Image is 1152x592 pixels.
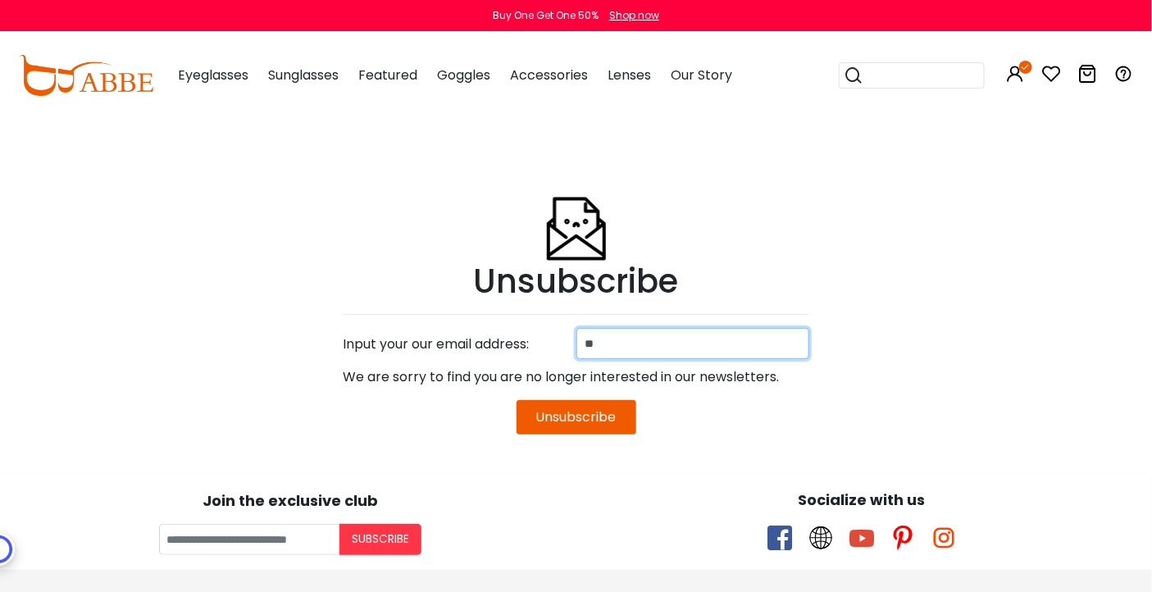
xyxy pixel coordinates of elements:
[601,8,659,22] a: Shop now
[335,328,576,361] div: Input your our email address:
[890,526,915,550] span: pinterest
[19,55,153,96] img: abbeglasses.com
[268,66,339,84] span: Sunglasses
[767,526,792,550] span: facebook
[510,66,588,84] span: Accessories
[931,526,956,550] span: instagram
[585,489,1141,511] div: Socialize with us
[849,526,874,550] span: youtube
[344,361,809,394] div: We are sorry to find you are no longer interested in our newsletters.
[544,157,609,262] img: Unsubscribe
[178,66,248,84] span: Eyeglasses
[344,262,809,301] h1: Unsubscribe
[437,66,490,84] span: Goggles
[808,526,833,550] span: twitter
[159,524,339,555] input: Your email
[339,524,421,555] button: Subscribe
[608,66,651,84] span: Lenses
[609,8,659,23] div: Shop now
[358,66,417,84] span: Featured
[493,8,599,23] div: Buy One Get One 50%
[671,66,732,84] span: Our Story
[517,400,636,435] button: Unsubscribe
[12,486,568,512] div: Join the exclusive club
